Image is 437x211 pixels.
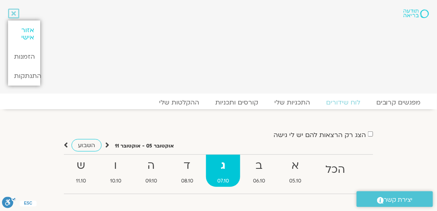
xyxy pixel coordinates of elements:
strong: הכל [314,161,356,179]
span: השבוע [78,141,95,149]
a: א05.10 [278,155,312,187]
a: יצירת קשר [357,191,433,207]
span: 10.10 [99,177,133,185]
a: השבוע [71,139,102,152]
a: הכל [314,155,356,187]
span: 07.10 [206,177,240,185]
a: מפגשים קרובים [368,98,429,107]
strong: א [278,157,312,175]
span: 06.10 [242,177,276,185]
strong: ד [170,157,204,175]
span: 05.10 [278,177,312,185]
a: ב06.10 [242,155,276,187]
span: 08.10 [170,177,204,185]
a: קורסים ותכניות [207,98,266,107]
strong: ו [99,157,133,175]
strong: ב [242,157,276,175]
a: ש11.10 [65,155,97,187]
span: יצירת קשר [384,195,413,205]
a: ג07.10 [206,155,240,187]
a: התכניות שלי [266,98,318,107]
strong: ג [206,157,240,175]
p: אוקטובר 05 - אוקטובר 11 [115,142,174,150]
label: הצג רק הרצאות להם יש לי גישה [274,131,366,139]
strong: ה [134,157,168,175]
a: ה09.10 [134,155,168,187]
a: אזור אישי [8,20,40,47]
a: הזמנות [8,47,40,66]
a: לוח שידורים [318,98,368,107]
span: 09.10 [134,177,168,185]
nav: Menu [8,98,429,107]
strong: ש [65,157,97,175]
span: 11.10 [65,177,97,185]
a: ההקלטות שלי [151,98,207,107]
a: ו10.10 [99,155,133,187]
a: התנתקות [8,66,40,86]
a: ד08.10 [170,155,204,187]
